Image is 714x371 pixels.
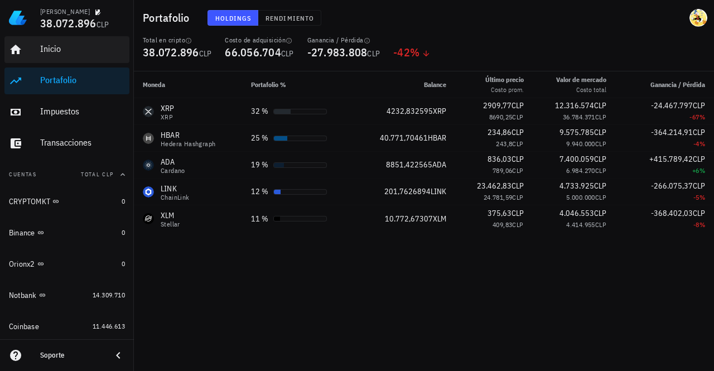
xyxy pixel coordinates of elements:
[512,208,524,218] span: CLP
[651,181,693,191] span: -266.075,37
[512,139,523,148] span: CLP
[595,220,606,229] span: CLP
[693,181,705,191] span: CLP
[93,322,125,330] span: 11.446.613
[265,14,314,22] span: Rendimiento
[386,160,432,170] span: 8851,422565
[354,71,455,98] th: Balance: Sin ordenar. Pulse para ordenar de forma ascendente.
[595,139,606,148] span: CLP
[40,7,90,16] div: [PERSON_NAME]
[258,10,321,26] button: Rendimiento
[651,208,693,218] span: -368.402,03
[512,193,523,201] span: CLP
[595,166,606,175] span: CLP
[595,113,606,121] span: CLP
[566,139,595,148] span: 9.940.000
[122,228,125,237] span: 0
[566,166,595,175] span: 6.984.270
[380,133,428,143] span: 40.771,70461
[559,181,594,191] span: 4.733.925
[161,194,190,201] div: ChainLink
[97,20,109,30] span: CLP
[559,127,594,137] span: 9.575.785
[512,127,524,137] span: CLP
[161,221,180,228] div: Stellar
[512,181,524,191] span: CLP
[493,166,512,175] span: 789,06
[556,85,606,95] div: Costo total
[9,291,37,300] div: Notbank
[555,100,594,110] span: 12.316.574
[143,45,199,60] span: 38.072.896
[493,220,512,229] span: 409,83
[40,137,125,148] div: Transacciones
[4,36,129,63] a: Inicio
[595,193,606,201] span: CLP
[512,113,523,121] span: CLP
[699,220,705,229] span: %
[40,351,103,360] div: Soporte
[143,36,211,45] div: Total en cripto
[225,45,281,60] span: 66.056.704
[624,192,705,203] div: -5
[4,161,129,188] button: CuentasTotal CLP
[215,14,252,22] span: Holdings
[251,80,286,89] span: Portafolio %
[477,181,512,191] span: 23.462,83
[512,166,523,175] span: CLP
[566,220,595,229] span: 4.414.955
[307,36,380,45] div: Ganancia / Pérdida
[161,210,180,221] div: XLM
[393,47,431,58] div: -42
[424,80,446,89] span: Balance
[40,16,97,31] span: 38.072.896
[4,130,129,157] a: Transacciones
[488,208,512,218] span: 375,63
[650,80,705,89] span: Ganancia / Pérdida
[485,85,524,95] div: Costo prom.
[433,106,446,116] span: XRP
[512,220,523,229] span: CLP
[488,154,512,164] span: 836,03
[225,36,293,45] div: Costo de adquisición
[556,75,606,85] div: Valor de mercado
[9,228,35,238] div: Binance
[161,129,215,141] div: HBAR
[689,9,707,27] div: avatar
[9,259,35,269] div: Orionx2
[693,127,705,137] span: CLP
[488,127,512,137] span: 234,86
[624,112,705,123] div: -67
[594,100,606,110] span: CLP
[483,100,512,110] span: 2909,77
[512,154,524,164] span: CLP
[281,49,294,59] span: CLP
[307,45,368,60] span: -27.983.808
[563,113,595,121] span: 36.784.371
[161,114,175,121] div: XRP
[410,45,419,60] span: %
[559,154,594,164] span: 7.400.059
[40,106,125,117] div: Impuestos
[9,197,50,206] div: CRYPTOMKT
[143,80,165,89] span: Moneda
[693,208,705,218] span: CLP
[9,9,27,27] img: LedgiFi
[161,141,215,147] div: Hedera Hashgraph
[122,259,125,268] span: 0
[251,186,269,197] div: 12 %
[512,100,524,110] span: CLP
[559,208,594,218] span: 4.046.553
[624,165,705,176] div: +6
[624,138,705,150] div: -4
[143,9,194,27] h1: Portafolio
[251,105,269,117] div: 32 %
[4,99,129,126] a: Impuestos
[9,322,39,331] div: Coinbase
[485,75,524,85] div: Último precio
[161,103,175,114] div: XRP
[651,127,693,137] span: -364.214,91
[4,219,129,246] a: Binance 0
[428,133,446,143] span: HBAR
[143,133,154,144] div: HBAR-icon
